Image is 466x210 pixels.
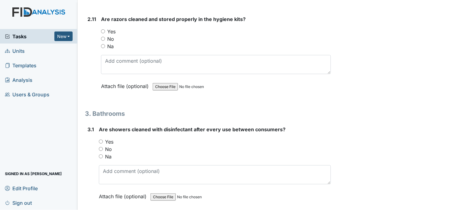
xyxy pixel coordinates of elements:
label: Attach file (optional) [101,79,151,90]
label: No [105,145,112,153]
span: Edit Profile [5,183,38,193]
span: Are razors cleaned and stored properly in the hygiene kits? [101,16,246,22]
h1: 3. Bathrooms [85,109,331,118]
label: No [107,35,114,43]
span: Templates [5,61,36,70]
a: Tasks [5,33,54,40]
input: Yes [101,29,105,33]
label: Yes [105,138,113,145]
input: Na [99,154,103,158]
span: Analysis [5,75,32,85]
input: Na [101,44,105,48]
input: No [101,37,105,41]
span: Users & Groups [5,90,49,99]
span: Units [5,46,25,56]
button: New [54,31,73,41]
input: No [99,147,103,151]
input: Yes [99,140,103,144]
label: Na [105,153,112,160]
label: Na [107,43,114,50]
label: 3.1 [87,126,94,133]
span: Are showers cleaned with disinfectant after every use between consumers? [99,126,286,132]
label: Yes [107,28,116,35]
label: Attach file (optional) [99,189,149,200]
span: Signed in as [PERSON_NAME] [5,169,62,178]
label: 2.11 [87,15,96,23]
span: Sign out [5,198,32,208]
